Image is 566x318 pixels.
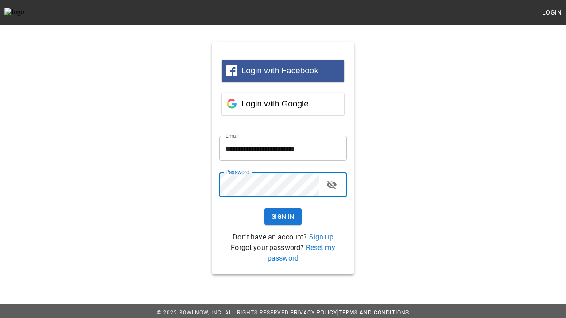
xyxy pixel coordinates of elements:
[323,176,340,193] button: toggle password visibility
[241,66,318,75] span: Login with Facebook
[222,60,344,82] button: Login with Facebook
[4,8,53,17] img: logo
[538,4,566,21] button: Login
[339,310,409,316] a: Terms and Conditions
[268,243,335,262] a: Reset my password
[219,242,347,264] p: Forgot your password?
[219,232,347,242] p: Don't have an account?
[222,93,344,115] button: Login with Google
[309,233,333,241] a: Sign up
[157,310,290,316] span: © 2022 BowlNow, Inc. All Rights Reserved.
[264,208,302,225] button: Sign In
[290,310,337,316] a: Privacy Policy
[241,99,309,108] span: Login with Google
